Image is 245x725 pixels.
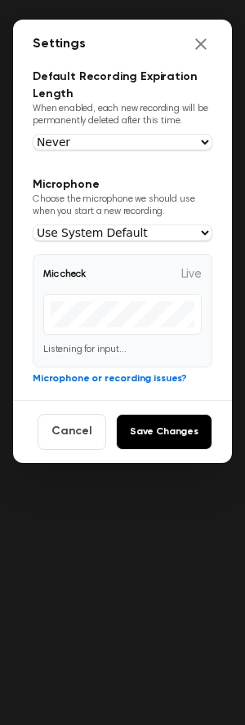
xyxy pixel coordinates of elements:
span: Listening for input... [43,345,126,354]
button: Cancel [38,414,106,450]
h2: Settings [33,34,86,54]
h3: Microphone [33,176,212,193]
span: Mic check [43,267,86,282]
button: Microphone or recording issues? [33,371,187,386]
button: Save Changes [116,414,212,450]
span: Live [181,265,202,284]
h3: Default Recording Expiration Length [33,69,212,103]
p: When enabled, each new recording will be permanently deleted after this time. [33,103,212,127]
p: Choose the microphone we should use when you start a new recording. [33,193,212,218]
button: Close settings [189,33,212,56]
